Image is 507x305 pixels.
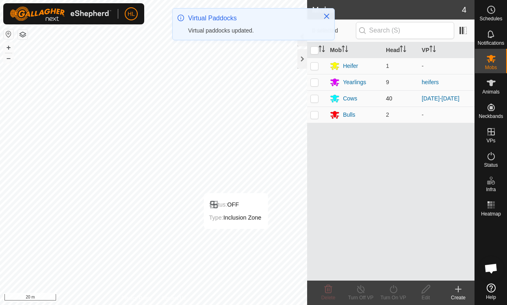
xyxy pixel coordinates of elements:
[409,294,442,301] div: Edit
[429,47,436,53] p-sorticon: Activate to sort
[327,42,383,58] th: Mob
[482,89,500,94] span: Animals
[312,5,462,15] h2: Mobs
[481,211,501,216] span: Heatmap
[321,295,336,301] span: Delete
[344,294,377,301] div: Turn Off VP
[318,47,325,53] p-sorticon: Activate to sort
[343,62,358,70] div: Heifer
[479,256,503,281] a: Open chat
[486,295,496,300] span: Help
[462,4,466,16] span: 4
[10,7,111,21] img: Gallagher Logo
[386,63,389,69] span: 1
[479,114,503,119] span: Neckbands
[486,138,495,143] span: VPs
[209,200,261,209] div: OFF
[475,280,507,303] a: Help
[418,42,474,58] th: VP
[4,29,13,39] button: Reset Map
[209,214,223,221] label: Type:
[162,294,186,302] a: Contact Us
[128,10,135,18] span: HL
[188,26,315,35] div: Virtual paddocks updated.
[209,213,261,222] div: Inclusion Zone
[18,30,28,39] button: Map Layers
[422,79,439,85] a: heifers
[484,163,498,168] span: Status
[418,58,474,74] td: -
[386,79,389,85] span: 9
[422,95,459,102] a: [DATE]-[DATE]
[321,11,332,22] button: Close
[418,107,474,123] td: -
[356,22,454,39] input: Search (S)
[400,47,406,53] p-sorticon: Activate to sort
[442,294,474,301] div: Create
[343,78,366,87] div: Yearlings
[479,16,502,21] span: Schedules
[121,294,152,302] a: Privacy Policy
[478,41,504,46] span: Notifications
[386,111,389,118] span: 2
[377,294,409,301] div: Turn On VP
[386,95,392,102] span: 40
[188,13,315,23] div: Virtual Paddocks
[486,187,496,192] span: Infra
[4,53,13,63] button: –
[343,111,355,119] div: Bulls
[4,43,13,52] button: +
[485,65,497,70] span: Mobs
[383,42,418,58] th: Head
[343,94,357,103] div: Cows
[342,47,348,53] p-sorticon: Activate to sort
